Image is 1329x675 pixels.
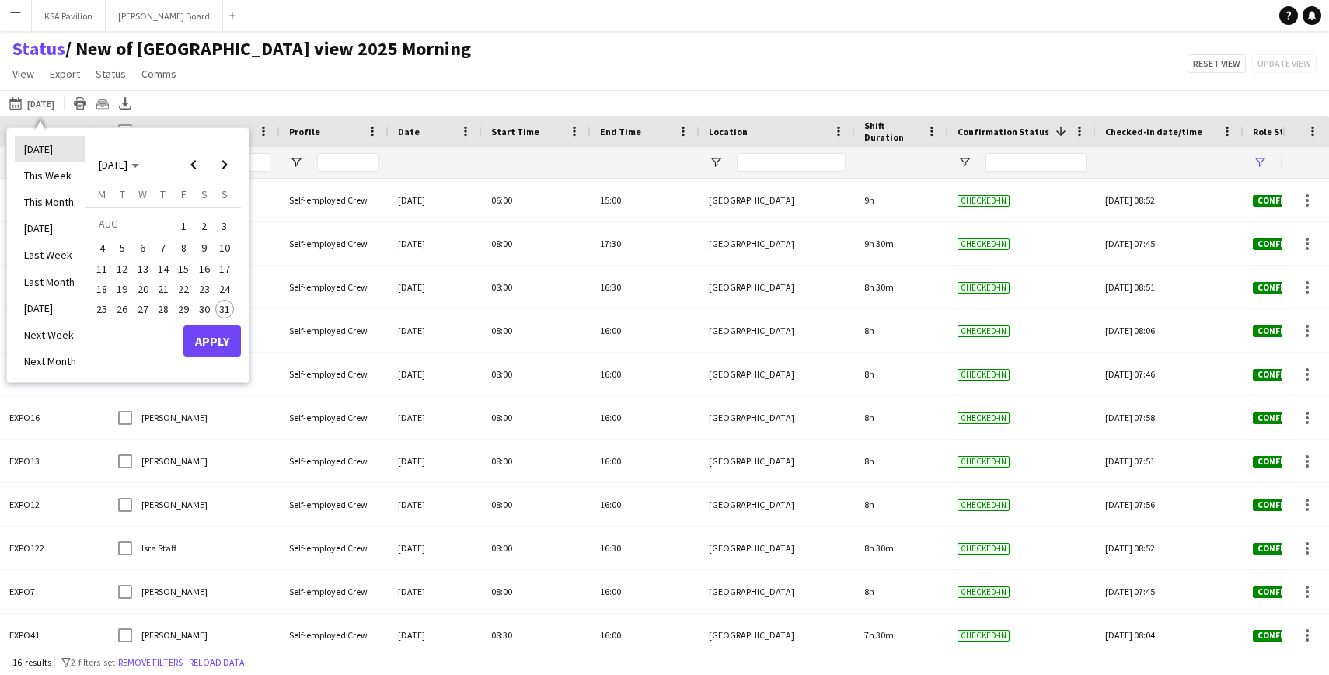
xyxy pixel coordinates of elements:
[1105,222,1234,265] div: [DATE] 07:45
[591,266,699,308] div: 16:30
[1253,586,1310,598] span: Confirmed
[280,353,389,395] div: Self-employed Crew
[600,126,641,137] span: End Time
[15,269,85,295] li: Last Month
[141,67,176,81] span: Comms
[699,396,855,439] div: [GEOGRAPHIC_DATA]
[1105,396,1234,439] div: [DATE] 07:58
[1253,412,1310,424] span: Confirmed
[482,179,591,221] div: 06:00
[15,348,85,374] li: Next Month
[855,309,948,352] div: 8h
[113,300,132,318] span: 26
[280,179,389,221] div: Self-employed Crew
[15,136,85,162] li: [DATE]
[482,396,591,439] div: 08:00
[215,299,235,319] button: 31-08-2025
[699,309,855,352] div: [GEOGRAPHIC_DATA]
[174,239,193,258] span: 8
[195,280,214,298] span: 23
[1253,282,1310,294] span: Confirmed
[173,238,194,258] button: 08-08-2025
[96,67,126,81] span: Status
[1105,353,1234,395] div: [DATE] 07:46
[709,155,723,169] button: Open Filter Menu
[195,300,214,318] span: 30
[181,187,187,201] span: F
[201,187,208,201] span: S
[133,279,153,299] button: 20-08-2025
[194,279,214,299] button: 23-08-2025
[855,614,948,656] div: 7h 30m
[1253,456,1310,468] span: Confirmed
[153,299,173,319] button: 28-08-2025
[215,238,235,258] button: 10-08-2025
[1105,440,1234,482] div: [DATE] 07:51
[280,309,389,352] div: Self-employed Crew
[141,499,208,510] span: [PERSON_NAME]
[215,259,234,278] span: 17
[958,155,971,169] button: Open Filter Menu
[317,153,379,172] input: Profile Filter Input
[195,239,214,258] span: 9
[174,300,193,318] span: 29
[12,37,65,61] a: Status
[389,222,482,265] div: [DATE]
[389,266,482,308] div: [DATE]
[186,654,248,671] button: Reload data
[153,279,173,299] button: 21-08-2025
[591,222,699,265] div: 17:30
[591,527,699,569] div: 16:30
[389,309,482,352] div: [DATE]
[174,280,193,298] span: 22
[141,126,166,137] span: Name
[389,396,482,439] div: [DATE]
[591,440,699,482] div: 16:00
[958,499,1010,511] span: Checked-in
[958,238,1010,250] span: Checked-in
[154,300,173,318] span: 28
[113,280,132,298] span: 19
[153,259,173,279] button: 14-08-2025
[1105,527,1234,569] div: [DATE] 08:52
[958,369,1010,381] span: Checked-in
[174,259,193,278] span: 15
[194,299,214,319] button: 30-08-2025
[855,222,948,265] div: 9h 30m
[50,67,80,81] span: Export
[92,238,112,258] button: 04-08-2025
[958,195,1010,207] span: Checked-in
[92,279,112,299] button: 18-08-2025
[1105,570,1234,613] div: [DATE] 07:45
[113,239,132,258] span: 5
[92,259,111,278] span: 11
[482,614,591,656] div: 08:30
[482,483,591,526] div: 08:00
[215,214,235,238] button: 03-08-2025
[1188,54,1246,73] button: Reset view
[958,630,1010,642] span: Checked-in
[289,126,320,137] span: Profile
[1105,126,1202,137] span: Checked-in date/time
[699,440,855,482] div: [GEOGRAPHIC_DATA]
[699,527,855,569] div: [GEOGRAPHIC_DATA]
[591,179,699,221] div: 15:00
[855,266,948,308] div: 8h 30m
[699,266,855,308] div: [GEOGRAPHIC_DATA]
[1253,238,1310,250] span: Confirmed
[195,259,214,278] span: 16
[591,614,699,656] div: 16:00
[855,483,948,526] div: 8h
[591,483,699,526] div: 16:00
[154,239,173,258] span: 7
[1105,483,1234,526] div: [DATE] 07:56
[112,299,132,319] button: 26-08-2025
[194,238,214,258] button: 09-08-2025
[699,222,855,265] div: [GEOGRAPHIC_DATA]
[6,94,58,113] button: [DATE]
[1253,499,1310,511] span: Confirmed
[141,455,208,467] span: [PERSON_NAME]
[482,353,591,395] div: 08:00
[958,456,1010,468] span: Checked-in
[709,126,748,137] span: Location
